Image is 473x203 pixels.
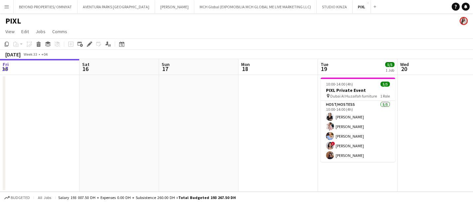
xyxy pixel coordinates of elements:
[386,68,394,73] div: 1 Job
[381,82,390,87] span: 5/5
[400,61,409,67] span: Wed
[82,61,89,67] span: Sat
[317,0,353,13] button: STUDIO KINZA
[14,0,78,13] button: BEYOND PROPERTIES/ OMNIYAT
[321,61,328,67] span: Tue
[331,142,335,146] span: !
[321,87,395,93] h3: PIXL Private Event
[320,65,328,73] span: 19
[385,62,394,67] span: 5/5
[11,195,30,200] span: Budgeted
[52,29,67,34] span: Comms
[2,65,9,73] span: 15
[19,27,32,36] a: Edit
[50,27,70,36] a: Comms
[33,27,48,36] a: Jobs
[22,52,39,57] span: Week 33
[241,61,250,67] span: Mon
[321,78,395,162] app-job-card: 10:00-14:00 (4h)5/5PIXL Private Event Dubai Al Huzaifah furniture1 RoleHost/Hostess5/510:00-14:00...
[161,65,170,73] span: 17
[5,51,21,58] div: [DATE]
[399,65,409,73] span: 20
[37,195,53,200] span: All jobs
[240,65,250,73] span: 18
[21,29,29,34] span: Edit
[460,17,468,25] app-user-avatar: Ines de Puybaudet
[41,52,48,57] div: +04
[58,195,236,200] div: Salary 193 007.50 DH + Expenses 0.00 DH + Subsistence 260.00 DH =
[78,0,155,13] button: AVENTURA PARKS [GEOGRAPHIC_DATA]
[162,61,170,67] span: Sun
[321,101,395,162] app-card-role: Host/Hostess5/510:00-14:00 (4h)[PERSON_NAME][PERSON_NAME][PERSON_NAME]![PERSON_NAME][PERSON_NAME]
[36,29,46,34] span: Jobs
[353,0,371,13] button: PIXL
[3,61,9,67] span: Fri
[194,0,317,13] button: MCH Global (EXPOMOBILIA MCH GLOBAL ME LIVE MARKETING LLC)
[330,94,377,99] span: Dubai Al Huzaifah furniture
[380,94,390,99] span: 1 Role
[5,29,15,34] span: View
[3,194,31,201] button: Budgeted
[5,16,21,26] h1: PIXL
[3,27,17,36] a: View
[178,195,236,200] span: Total Budgeted 193 267.50 DH
[81,65,89,73] span: 16
[326,82,353,87] span: 10:00-14:00 (4h)
[155,0,194,13] button: [PERSON_NAME]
